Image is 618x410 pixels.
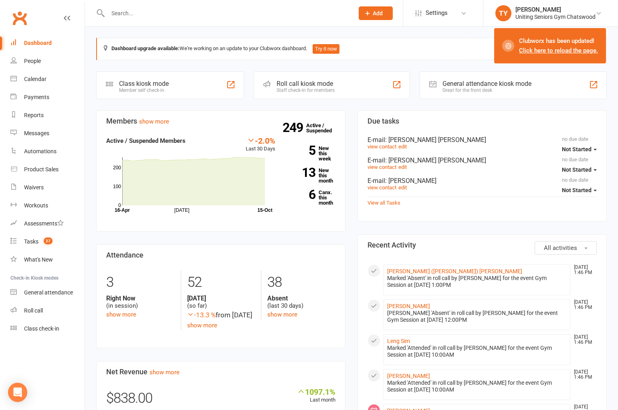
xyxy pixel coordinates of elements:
div: General attendance [24,289,73,296]
time: [DATE] 1:46 PM [570,265,596,275]
a: show more [149,369,180,376]
a: edit [398,144,407,150]
a: Assessments [10,215,85,233]
div: Roll call kiosk mode [277,80,335,87]
div: Messages [24,130,49,136]
div: 3 [106,270,175,294]
div: Reports [24,112,44,118]
div: [PERSON_NAME] 'Absent' in roll call by [PERSON_NAME] for the event Gym Session at [DATE] 12:00PM [387,310,567,323]
a: View all Tasks [368,200,400,206]
a: Product Sales [10,160,85,179]
strong: [DATE] [187,294,255,302]
div: Member self check-in [119,87,169,93]
div: People [24,58,41,64]
span: Not Started [562,146,592,152]
a: Leng Sim [387,338,410,344]
span: All activities [544,244,577,252]
a: 6Canx. this month [287,190,336,205]
h3: Members [106,117,335,125]
div: Class kiosk mode [119,80,169,87]
a: General attendance kiosk mode [10,284,85,302]
a: edit [398,185,407,191]
a: show more [267,311,297,318]
a: Messages [10,124,85,142]
div: 1097.1% [297,387,335,396]
strong: 13 [287,166,315,179]
div: Open Intercom Messenger [8,383,27,402]
a: Class kiosk mode [10,320,85,338]
time: [DATE] 1:46 PM [570,335,596,345]
div: Last month [297,387,335,404]
span: -13.3 % [187,311,216,319]
span: Not Started [562,166,592,173]
a: view contact [368,164,396,170]
a: [PERSON_NAME] [387,373,430,379]
a: view contact [368,144,396,150]
div: Marked 'Absent' in roll call by [PERSON_NAME] for the event Gym Session at [DATE] 1:00PM [387,275,567,288]
div: Waivers [24,184,44,191]
div: Great for the front desk [442,87,531,93]
input: Search... [105,8,348,19]
button: Not Started [562,162,597,177]
span: Not Started [562,187,592,193]
button: Try it now [313,44,339,54]
strong: Right Now [106,294,175,302]
a: Clubworx [10,8,30,28]
div: What's New [24,256,53,263]
span: 27 [44,237,53,244]
a: 13New this month [287,168,336,183]
div: Marked 'Attended' in roll call by [PERSON_NAME] for the event Gym Session at [DATE] 10:00AM [387,380,567,393]
a: Payments [10,88,85,106]
div: 52 [187,270,255,294]
div: TY [495,5,511,21]
a: show more [106,311,136,318]
div: (in session) [106,294,175,310]
strong: Dashboard upgrade available: [111,45,180,51]
div: General attendance kiosk mode [442,80,531,87]
a: Tasks 27 [10,233,85,251]
strong: 6 [287,189,315,201]
time: [DATE] 1:46 PM [570,300,596,310]
a: view contact [368,185,396,191]
span: Settings [426,4,448,22]
div: Last 30 Days [246,136,275,153]
div: Assessments [24,220,64,227]
a: Calendar [10,70,85,88]
a: show more [187,322,217,329]
button: Not Started [562,142,597,156]
a: show more [139,118,169,125]
a: Reports [10,106,85,124]
strong: Active / Suspended Members [106,137,186,144]
h3: Due tasks [368,117,597,125]
h3: Recent Activity [368,241,597,249]
div: -2.0% [246,136,275,145]
div: Marked 'Attended' in roll call by [PERSON_NAME] for the event Gym Session at [DATE] 10:00AM [387,345,567,358]
span: : [PERSON_NAME] [385,177,436,185]
div: Tasks [24,238,38,245]
a: What's New [10,251,85,269]
div: Dashboard [24,40,52,46]
strong: 249 [283,122,306,134]
div: We're working on an update to your Clubworx dashboard. [96,38,607,60]
div: Uniting Seniors Gym Chatswood [515,13,596,20]
div: Automations [24,148,57,154]
a: Waivers [10,179,85,197]
div: 38 [267,270,335,294]
div: (last 30 days) [267,294,335,310]
span: : [PERSON_NAME] [PERSON_NAME] [385,136,486,144]
div: from [DATE] [187,310,255,321]
a: Automations [10,142,85,160]
button: Add [359,6,393,20]
div: E-mail [368,177,597,185]
time: [DATE] 1:46 PM [570,369,596,380]
a: [PERSON_NAME] ([PERSON_NAME]) [PERSON_NAME] [387,268,522,274]
div: Clubworx has been updated! [519,36,598,55]
div: [PERSON_NAME] [515,6,596,13]
div: Product Sales [24,166,59,173]
div: Class check-in [24,325,59,332]
strong: 5 [287,144,315,156]
a: Dashboard [10,34,85,52]
span: Add [373,10,383,16]
h3: Attendance [106,251,335,259]
button: Not Started [562,183,597,197]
